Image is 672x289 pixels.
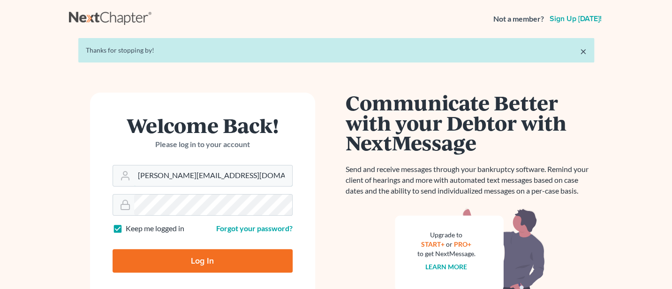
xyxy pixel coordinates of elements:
[493,14,544,24] strong: Not a member?
[346,93,594,153] h1: Communicate Better with your Debtor with NextMessage
[216,224,293,233] a: Forgot your password?
[580,46,587,57] a: ×
[126,223,184,234] label: Keep me logged in
[113,249,293,273] input: Log In
[417,249,476,258] div: to get NextMessage.
[113,139,293,150] p: Please log in to your account
[134,165,292,186] input: Email Address
[454,240,471,248] a: PRO+
[417,230,476,240] div: Upgrade to
[425,263,467,271] a: Learn more
[421,240,445,248] a: START+
[446,240,453,248] span: or
[346,164,594,196] p: Send and receive messages through your bankruptcy software. Remind your client of hearings and mo...
[548,15,604,23] a: Sign up [DATE]!
[113,115,293,135] h1: Welcome Back!
[86,46,587,55] div: Thanks for stopping by!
